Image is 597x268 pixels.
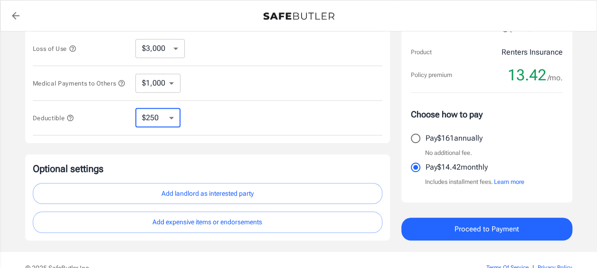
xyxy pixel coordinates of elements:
[33,112,75,124] button: Deductible
[455,223,519,235] span: Proceed to Payment
[508,66,546,85] span: 13.42
[263,12,334,20] img: Back to quotes
[548,71,563,85] span: /mo.
[33,45,76,52] span: Loss of Use
[33,80,126,87] span: Medical Payments to Others
[426,162,488,173] p: Pay $14.42 monthly
[33,43,76,54] button: Loss of Use
[33,183,382,204] button: Add landlord as interested party
[425,177,524,187] p: Includes installment fees.
[401,218,572,240] button: Proceed to Payment
[33,77,126,89] button: Medical Payments to Others
[425,148,472,158] p: No additional fee.
[494,177,524,187] button: Learn more
[426,133,483,144] p: Pay $161 annually
[502,47,563,58] p: Renters Insurance
[33,162,382,175] p: Optional settings
[33,115,75,122] span: Deductible
[411,48,432,57] p: Product
[33,211,382,233] button: Add expensive items or endorsements
[411,108,563,121] p: Choose how to pay
[6,6,25,25] a: back to quotes
[411,70,452,80] p: Policy premium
